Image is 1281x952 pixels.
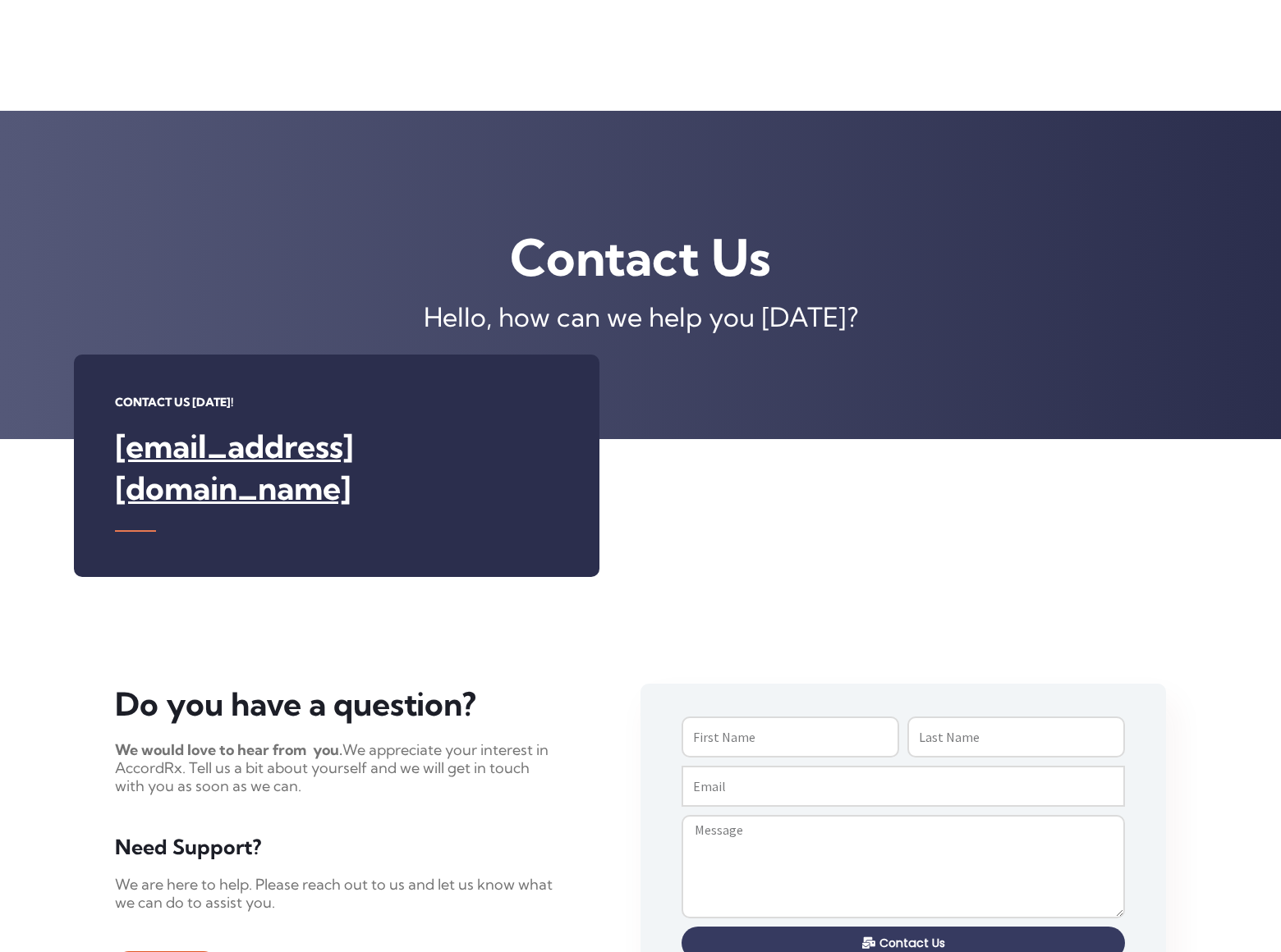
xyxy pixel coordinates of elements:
[682,766,1125,807] input: Email
[115,426,354,508] a: [EMAIL_ADDRESS][DOMAIN_NAME]
[115,835,558,859] h5: Need Support?
[115,741,558,794] p: We appreciate your interest in AccordRx. Tell us a bit about yourself and we will get in touch wi...
[115,876,558,911] p: We are here to help. Please reach out to us and let us know what we can do to assist you.
[115,396,558,410] h6: Contact Us [DATE]!
[682,716,899,757] input: First Name
[907,716,1125,757] input: Last Name
[879,937,945,949] span: Contact Us
[8,222,1273,292] h1: Contact Us
[115,740,342,759] strong: We would love to hear from you.
[8,309,1273,327] div: Hello, how can we help you [DATE]?
[115,684,558,725] h3: Do you have a question?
